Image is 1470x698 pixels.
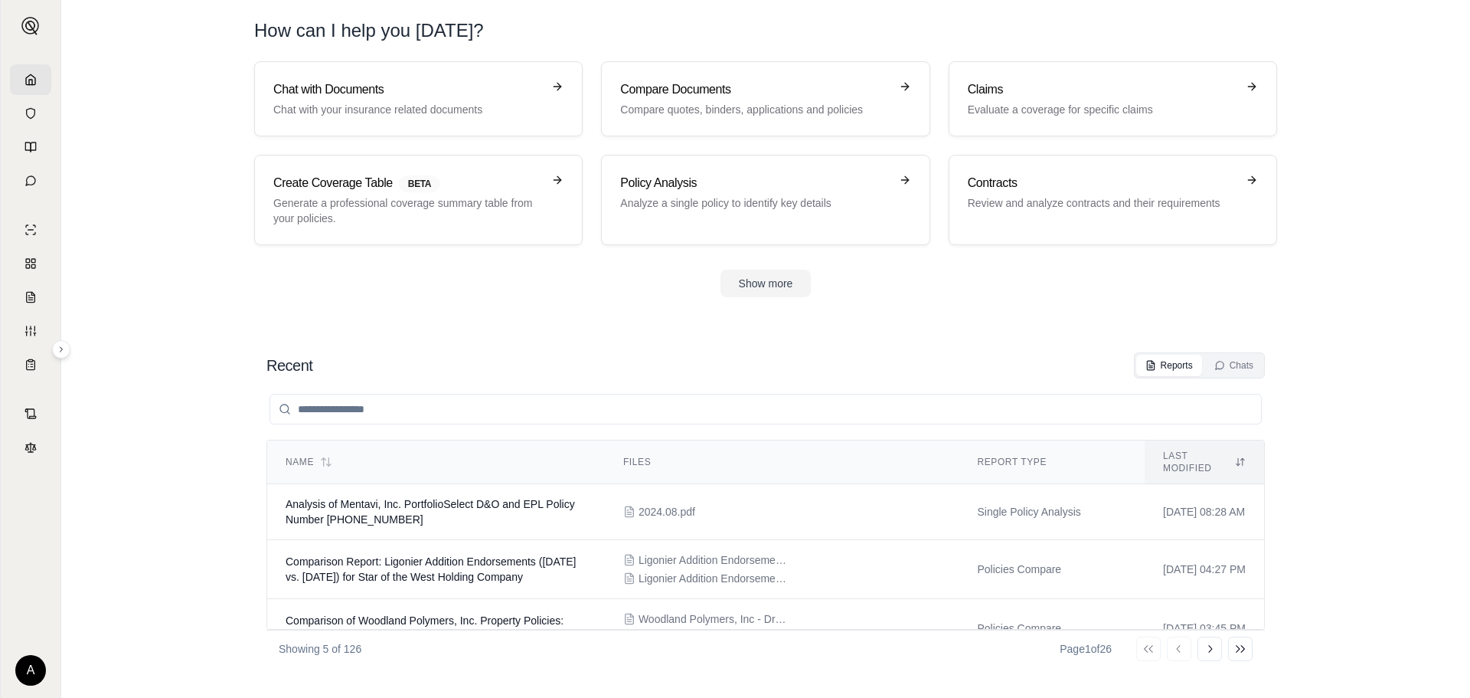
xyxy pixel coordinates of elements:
[720,270,812,297] button: Show more
[10,98,51,129] a: Documents Vault
[605,441,959,484] th: Files
[1145,484,1264,540] td: [DATE] 08:28 AM
[620,174,889,192] h3: Policy Analysis
[949,155,1277,245] a: ContractsReview and analyze contracts and their requirements
[1145,599,1264,658] td: [DATE] 03:45 PM
[10,349,51,380] a: Coverage Table
[286,456,586,468] div: Name
[273,174,542,192] h3: Create Coverage Table
[1214,359,1253,372] div: Chats
[10,165,51,196] a: Chat
[959,599,1145,658] td: Policies Compare
[959,441,1145,484] th: Report Type
[286,555,576,583] span: Comparison Report: Ligonier Addition Endorsements (July 14, 2025 vs. August 22, 2025) for Star of...
[639,552,792,568] span: Ligonier Addition Endorsement- 7.14.pdf
[15,655,46,686] div: A
[10,398,51,429] a: Contract Analysis
[620,102,889,117] p: Compare quotes, binders, applications and policies
[639,611,792,627] span: Woodland Polymers, Inc - Draft.pdf
[10,316,51,346] a: Custom Report
[286,498,575,526] span: Analysis of Mentavi, Inc. PortfolioSelect D&O and EPL Policy Number 01-515-38-50
[639,504,695,519] span: 2024.08.pdf
[1145,540,1264,599] td: [DATE] 04:27 PM
[959,484,1145,540] td: Single Policy Analysis
[254,155,583,245] a: Create Coverage TableBETAGenerate a professional coverage summary table from your policies.
[279,641,361,657] p: Showing 5 of 126
[286,614,563,642] span: Comparison of Woodland Polymers, Inc. Property Policies: Price Forbes Renewal vs. RecycleGuard Cu...
[273,80,542,99] h3: Chat with Documents
[10,432,51,463] a: Legal Search Engine
[1060,641,1112,657] div: Page 1 of 26
[10,215,51,245] a: Single Policy
[620,80,889,99] h3: Compare Documents
[273,102,542,117] p: Chat with your insurance related documents
[254,18,1277,43] h1: How can I help you [DATE]?
[968,195,1236,211] p: Review and analyze contracts and their requirements
[968,174,1236,192] h3: Contracts
[254,61,583,136] a: Chat with DocumentsChat with your insurance related documents
[968,80,1236,99] h3: Claims
[968,102,1236,117] p: Evaluate a coverage for specific claims
[1136,355,1202,376] button: Reports
[266,355,312,376] h2: Recent
[620,195,889,211] p: Analyze a single policy to identify key details
[959,540,1145,599] td: Policies Compare
[399,175,440,192] span: BETA
[21,17,40,35] img: Expand sidebar
[10,248,51,279] a: Policy Comparisons
[949,61,1277,136] a: ClaimsEvaluate a coverage for specific claims
[10,132,51,162] a: Prompt Library
[15,11,46,41] button: Expand sidebar
[601,155,929,245] a: Policy AnalysisAnalyze a single policy to identify key details
[1163,450,1246,474] div: Last modified
[601,61,929,136] a: Compare DocumentsCompare quotes, binders, applications and policies
[10,282,51,313] a: Claim Coverage
[1145,359,1193,372] div: Reports
[52,340,70,359] button: Expand sidebar
[10,64,51,95] a: Home
[1205,355,1263,376] button: Chats
[639,571,792,586] span: Ligonier Addition Endorsement- 8.22.2.pdf
[273,195,542,226] p: Generate a professional coverage summary table from your policies.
